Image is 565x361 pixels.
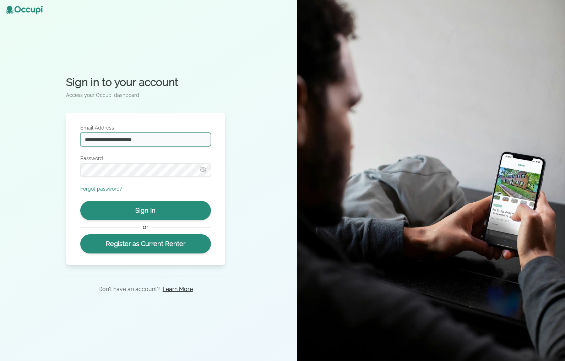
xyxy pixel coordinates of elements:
[139,223,152,231] span: or
[80,124,211,131] label: Email Address
[80,234,211,253] a: Register as Current Renter
[163,285,193,294] a: Learn More
[80,155,211,162] label: Password
[66,92,225,99] p: Access your Occupi dashboard
[66,76,225,89] h2: Sign in to your account
[98,285,160,294] p: Don't have an account?
[80,201,211,220] button: Sign In
[80,185,122,192] button: Forgot password?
